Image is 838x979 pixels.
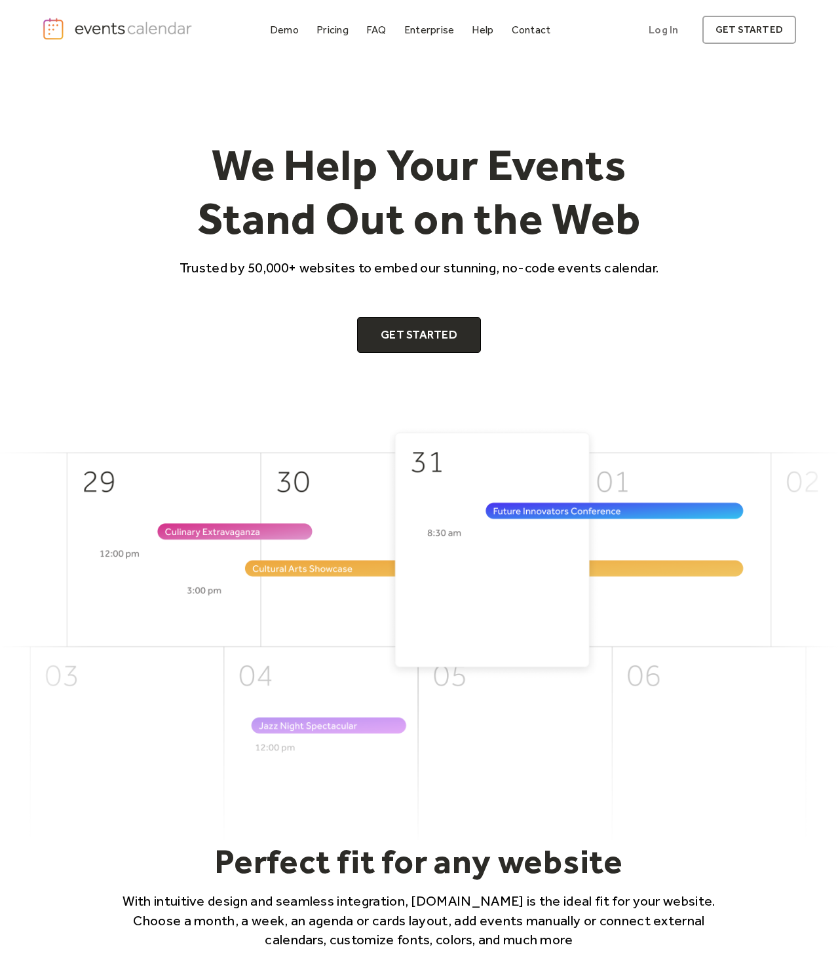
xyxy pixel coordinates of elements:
a: Pricing [311,21,354,39]
div: Enterprise [404,26,454,33]
a: Get Started [357,317,481,354]
a: Log In [636,16,691,44]
a: Enterprise [399,21,459,39]
div: FAQ [366,26,387,33]
div: Demo [270,26,299,33]
p: Trusted by 50,000+ websites to embed our stunning, no-code events calendar. [168,258,671,277]
h2: Perfect fit for any website [105,841,734,881]
a: get started [702,16,796,44]
div: Pricing [316,26,349,33]
a: Demo [265,21,304,39]
div: Help [472,26,493,33]
p: With intuitive design and seamless integration, [DOMAIN_NAME] is the ideal fit for your website. ... [105,891,734,949]
div: Contact [512,26,551,33]
a: Contact [506,21,556,39]
h1: We Help Your Events Stand Out on the Web [168,138,671,245]
a: FAQ [361,21,392,39]
a: Help [467,21,499,39]
a: home [42,17,195,41]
